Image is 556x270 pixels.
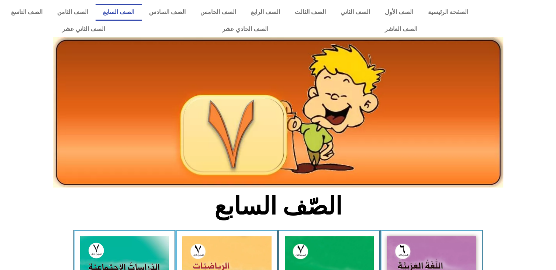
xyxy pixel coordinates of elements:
[96,4,142,21] a: الصف السابع
[287,4,333,21] a: الصف الثالث
[142,4,193,21] a: الصف السادس
[4,21,163,38] a: الصف الثاني عشر
[377,4,421,21] a: الصف الأول
[156,192,400,221] h2: الصّف السابع
[193,4,244,21] a: الصف الخامس
[327,21,476,38] a: الصف العاشر
[421,4,476,21] a: الصفحة الرئيسية
[163,21,326,38] a: الصف الحادي عشر
[4,4,50,21] a: الصف التاسع
[50,4,96,21] a: الصف الثامن
[333,4,377,21] a: الصف الثاني
[244,4,287,21] a: الصف الرابع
